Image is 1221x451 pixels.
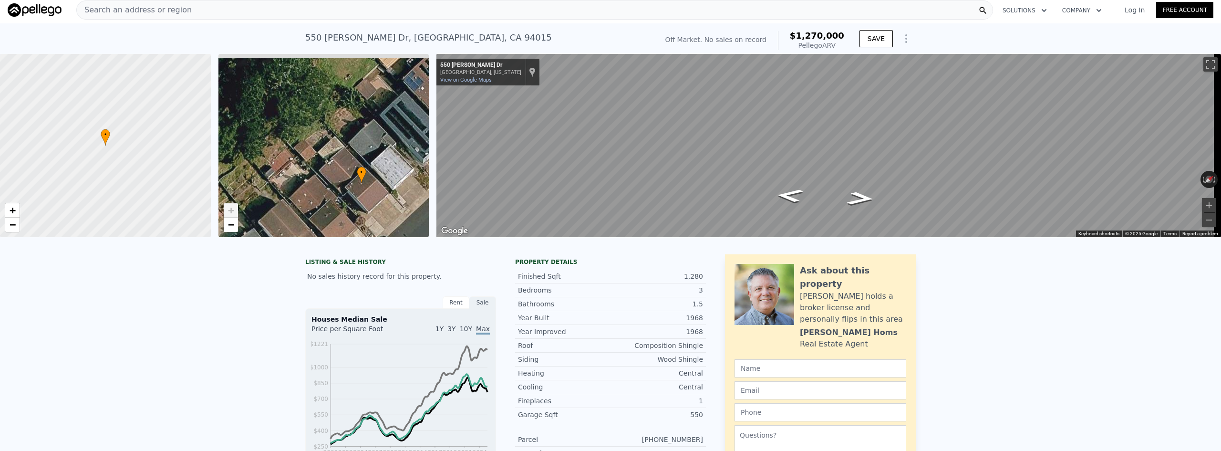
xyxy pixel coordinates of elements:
[313,396,328,402] tspan: $700
[995,2,1055,19] button: Solutions
[800,327,898,338] div: [PERSON_NAME] Homs
[440,62,521,69] div: 550 [PERSON_NAME] Dr
[1125,231,1158,236] span: © 2025 Google
[610,435,703,444] div: [PHONE_NUMBER]
[735,359,906,378] input: Name
[224,218,238,232] a: Zoom out
[436,54,1221,237] div: Map
[518,382,610,392] div: Cooling
[1213,171,1218,188] button: Rotate clockwise
[518,410,610,420] div: Garage Sqft
[5,203,20,218] a: Zoom in
[836,189,886,208] path: Go Northeast, Verducci Dr
[529,67,536,77] a: Show location on map
[897,29,916,48] button: Show Options
[1113,5,1156,15] a: Log In
[518,299,610,309] div: Bathrooms
[228,219,234,231] span: −
[610,382,703,392] div: Central
[518,435,610,444] div: Parcel
[228,204,234,216] span: +
[311,315,490,324] div: Houses Median Sale
[313,428,328,434] tspan: $400
[436,54,1221,237] div: Street View
[735,381,906,399] input: Email
[859,30,893,47] button: SAVE
[518,355,610,364] div: Siding
[476,325,490,335] span: Max
[77,4,192,16] span: Search an address or region
[313,443,328,450] tspan: $250
[10,204,16,216] span: +
[790,31,844,41] span: $1,270,000
[439,225,470,237] a: Open this area in Google Maps (opens a new window)
[800,264,906,291] div: Ask about this property
[224,203,238,218] a: Zoom in
[610,327,703,336] div: 1968
[518,341,610,350] div: Roof
[1182,231,1218,236] a: Report a problem
[610,341,703,350] div: Composition Shingle
[518,313,610,323] div: Year Built
[1078,231,1119,237] button: Keyboard shortcuts
[310,341,328,347] tspan: $1221
[1202,213,1216,227] button: Zoom out
[1203,57,1218,72] button: Toggle fullscreen view
[357,167,366,183] div: •
[610,355,703,364] div: Wood Shingle
[515,258,706,266] div: Property details
[518,285,610,295] div: Bedrooms
[518,327,610,336] div: Year Improved
[311,324,401,339] div: Price per Square Foot
[610,313,703,323] div: 1968
[610,299,703,309] div: 1.5
[8,3,62,17] img: Pellego
[305,258,496,268] div: LISTING & SALE HISTORY
[313,411,328,418] tspan: $550
[1202,198,1216,212] button: Zoom in
[10,219,16,231] span: −
[790,41,844,50] div: Pellego ARV
[1156,2,1213,18] a: Free Account
[305,268,496,285] div: No sales history record for this property.
[610,368,703,378] div: Central
[435,325,444,333] span: 1Y
[101,130,110,139] span: •
[447,325,455,333] span: 3Y
[1200,171,1206,188] button: Rotate counterclockwise
[665,35,766,44] div: Off Market. No sales on record
[735,403,906,421] input: Phone
[440,69,521,75] div: [GEOGRAPHIC_DATA], [US_STATE]
[1200,171,1218,188] button: Reset the view
[310,364,328,371] tspan: $1000
[357,168,366,177] span: •
[800,338,868,350] div: Real Estate Agent
[469,296,496,309] div: Sale
[443,296,469,309] div: Rent
[1163,231,1177,236] a: Terms (opens in new tab)
[610,410,703,420] div: 550
[5,218,20,232] a: Zoom out
[765,186,815,205] path: Go Southwest, Verducci Dr
[518,272,610,281] div: Finished Sqft
[518,368,610,378] div: Heating
[460,325,472,333] span: 10Y
[518,396,610,406] div: Fireplaces
[313,380,328,387] tspan: $850
[440,77,492,83] a: View on Google Maps
[610,285,703,295] div: 3
[1055,2,1109,19] button: Company
[610,396,703,406] div: 1
[305,31,552,44] div: 550 [PERSON_NAME] Dr , [GEOGRAPHIC_DATA] , CA 94015
[610,272,703,281] div: 1,280
[800,291,906,325] div: [PERSON_NAME] holds a broker license and personally flips in this area
[101,129,110,146] div: •
[439,225,470,237] img: Google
